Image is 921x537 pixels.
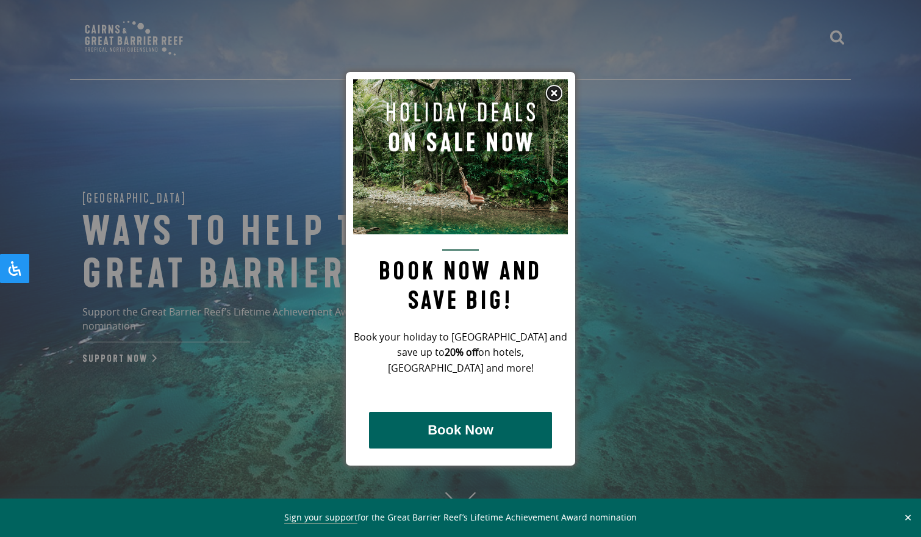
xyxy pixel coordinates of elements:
[901,512,915,523] button: Close
[369,412,552,449] button: Book Now
[353,79,568,234] img: Pop up image for Holiday Packages
[284,511,637,524] span: for the Great Barrier Reef’s Lifetime Achievement Award nomination
[545,84,563,103] img: Close
[353,330,568,377] p: Book your holiday to [GEOGRAPHIC_DATA] and save up to on hotels, [GEOGRAPHIC_DATA] and more!
[7,261,22,276] svg: Open Accessibility Panel
[353,249,568,315] h2: Book now and save big!
[445,345,478,359] strong: 20% off
[284,511,357,524] a: Sign your support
